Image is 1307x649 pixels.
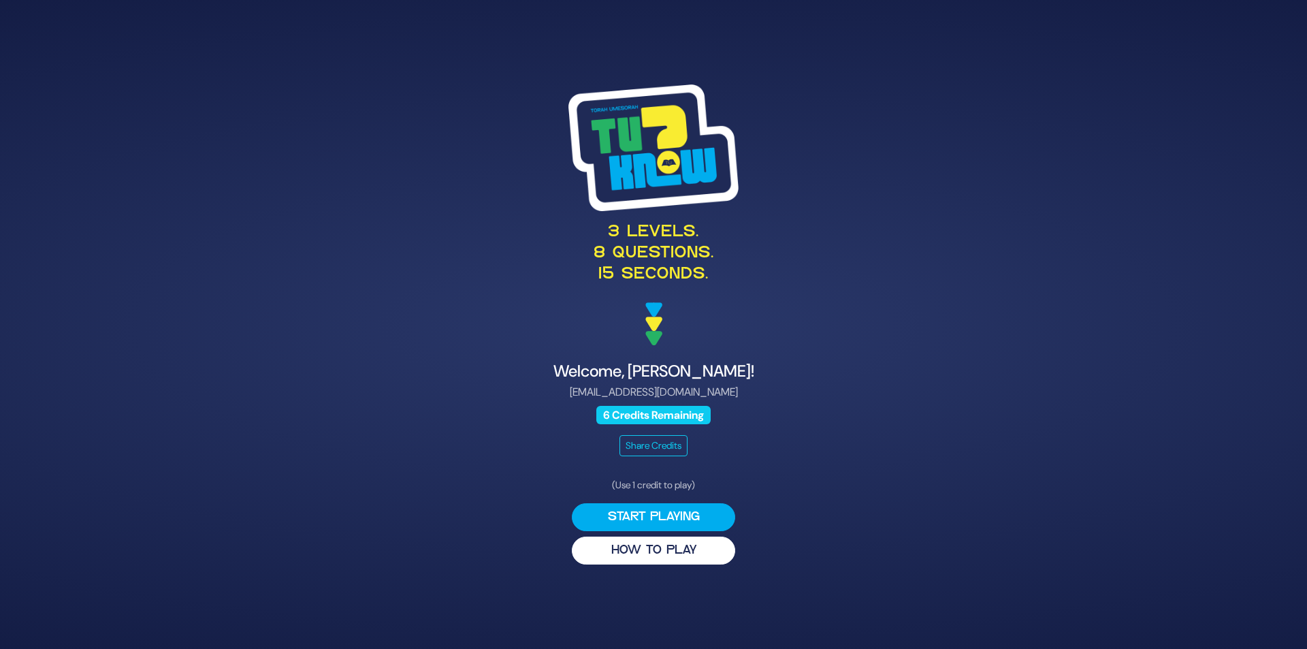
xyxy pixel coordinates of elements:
[572,537,735,565] button: HOW TO PLAY
[321,222,986,286] p: 3 levels. 8 questions. 15 seconds.
[645,302,662,346] img: decoration arrows
[321,384,986,400] p: [EMAIL_ADDRESS][DOMAIN_NAME]
[619,435,688,456] button: Share Credits
[572,478,735,492] p: (Use 1 credit to play)
[572,503,735,531] button: Start Playing
[568,84,739,211] img: Tournament Logo
[596,406,711,424] span: 6 Credits Remaining
[321,362,986,381] h4: Welcome, [PERSON_NAME]!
